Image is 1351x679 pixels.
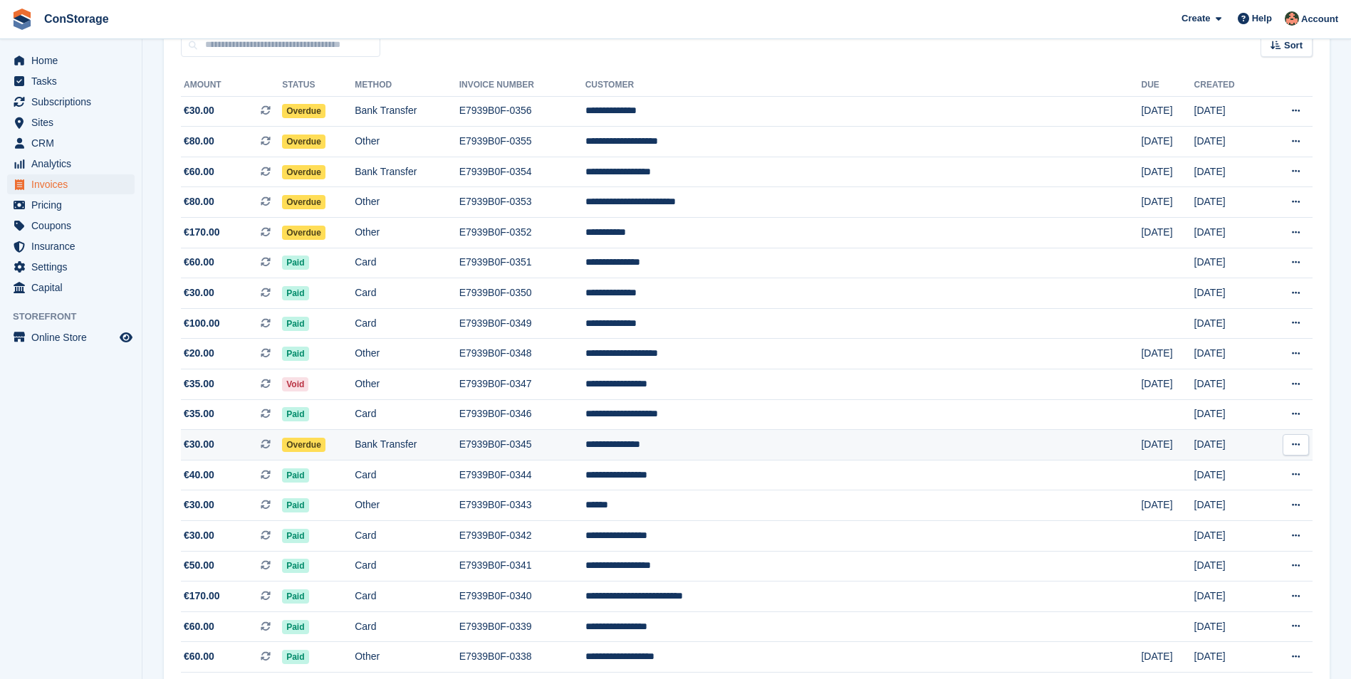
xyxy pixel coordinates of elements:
[282,74,355,97] th: Status
[355,399,459,430] td: Card
[355,157,459,187] td: Bank Transfer
[184,406,214,421] span: €35.00
[1141,490,1194,521] td: [DATE]
[7,257,135,277] a: menu
[1285,11,1299,26] img: Rena Aslanova
[282,195,325,209] span: Overdue
[184,346,214,361] span: €20.00
[184,194,214,209] span: €80.00
[1194,308,1263,339] td: [DATE]
[1194,218,1263,248] td: [DATE]
[355,248,459,278] td: Card
[459,490,585,521] td: E7939B0F-0343
[1141,127,1194,157] td: [DATE]
[31,236,117,256] span: Insurance
[355,187,459,218] td: Other
[282,468,308,483] span: Paid
[355,430,459,460] td: Bank Transfer
[7,195,135,215] a: menu
[1141,430,1194,460] td: [DATE]
[7,174,135,194] a: menu
[31,278,117,298] span: Capital
[282,589,308,604] span: Paid
[282,438,325,452] span: Overdue
[355,127,459,157] td: Other
[184,528,214,543] span: €30.00
[282,347,308,361] span: Paid
[1194,399,1263,430] td: [DATE]
[31,133,117,153] span: CRM
[7,216,135,236] a: menu
[459,157,585,187] td: E7939B0F-0354
[1194,127,1263,157] td: [DATE]
[355,308,459,339] td: Card
[1194,339,1263,369] td: [DATE]
[459,642,585,673] td: E7939B0F-0338
[184,377,214,391] span: €35.00
[585,74,1142,97] th: Customer
[1194,157,1263,187] td: [DATE]
[7,154,135,174] a: menu
[184,649,214,664] span: €60.00
[7,278,135,298] a: menu
[355,642,459,673] td: Other
[282,104,325,118] span: Overdue
[355,278,459,309] td: Card
[184,468,214,483] span: €40.00
[1194,369,1263,400] td: [DATE]
[13,310,142,324] span: Storefront
[7,133,135,153] a: menu
[1194,490,1263,521] td: [DATE]
[184,498,214,512] span: €30.00
[1141,339,1194,369] td: [DATE]
[459,218,585,248] td: E7939B0F-0352
[459,430,585,460] td: E7939B0F-0345
[118,329,135,346] a: Preview store
[282,377,308,391] span: Void
[31,51,117,70] span: Home
[184,619,214,634] span: €60.00
[355,339,459,369] td: Other
[1194,642,1263,673] td: [DATE]
[184,134,214,149] span: €80.00
[31,112,117,132] span: Sites
[1252,11,1272,26] span: Help
[1141,96,1194,127] td: [DATE]
[7,51,135,70] a: menu
[184,225,220,240] span: €170.00
[31,92,117,112] span: Subscriptions
[459,551,585,581] td: E7939B0F-0341
[282,135,325,149] span: Overdue
[282,650,308,664] span: Paid
[1141,74,1194,97] th: Due
[1194,248,1263,278] td: [DATE]
[1194,460,1263,490] td: [DATE]
[282,407,308,421] span: Paid
[282,317,308,331] span: Paid
[31,71,117,91] span: Tasks
[31,216,117,236] span: Coupons
[355,521,459,552] td: Card
[11,9,33,30] img: stora-icon-8386f47178a22dfd0bd8f6a31ec36ba5ce8667c1dd55bd0f319d3a0aa187defe.svg
[282,529,308,543] span: Paid
[31,257,117,277] span: Settings
[459,369,585,400] td: E7939B0F-0347
[459,248,585,278] td: E7939B0F-0351
[459,96,585,127] td: E7939B0F-0356
[355,551,459,581] td: Card
[355,611,459,642] td: Card
[1194,430,1263,460] td: [DATE]
[459,308,585,339] td: E7939B0F-0349
[355,581,459,612] td: Card
[1194,521,1263,552] td: [DATE]
[1194,187,1263,218] td: [DATE]
[459,460,585,490] td: E7939B0F-0344
[184,316,220,331] span: €100.00
[1194,278,1263,309] td: [DATE]
[1141,187,1194,218] td: [DATE]
[184,103,214,118] span: €30.00
[1141,369,1194,400] td: [DATE]
[7,327,135,347] a: menu
[181,74,282,97] th: Amount
[282,498,308,512] span: Paid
